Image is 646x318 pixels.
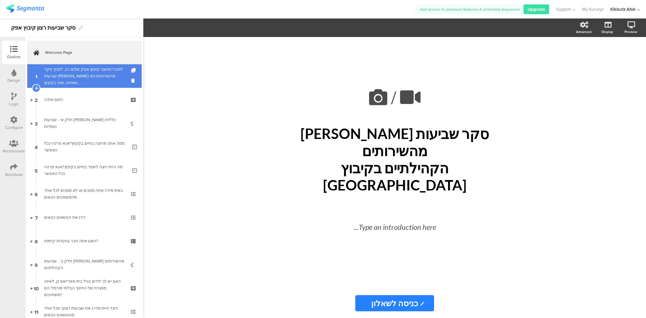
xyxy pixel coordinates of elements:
a: 3 חלק א' - שביעות [PERSON_NAME] כללית ועמדות [27,111,142,135]
span: 4 [35,143,38,150]
div: האם את/ה: [44,96,124,103]
div: Configure [5,125,23,131]
a: Welcome Page [27,41,142,64]
div: Distribute [5,172,23,178]
div: Type an introduction here... [277,221,512,233]
div: Logic [9,101,19,107]
span: Get access to premium features & unlimited responses [420,6,520,12]
div: מה היית רוצה לשפר בחיים בקיבוץ?אנא פרט/י ככל האפשר [44,164,127,177]
div: Preview [624,29,637,34]
i: Duplicate [131,68,137,73]
span: 5 [35,167,38,174]
img: segmanta logo [6,4,44,13]
p: סקר שביעות [PERSON_NAME] מהשירותים [270,125,519,160]
a: 7 דרג את הנושאים הבאים: [27,206,142,229]
a: 10 האם יש לך ילדים בגיל בית ספר?אם כן, לאיזה מסגרת של החינוך הבלתי פורמלי הם משתייכים? [27,276,142,300]
div: Display [602,29,613,34]
a: 1 לחברי/תושבי קיבוץ אפק שלום רב, לפניך סקר שביעות [PERSON_NAME] מהשירותים כפי שאת/ה חווה בקיבוץ [... [27,64,142,88]
span: 10 [34,284,39,292]
span: 1 [35,72,37,80]
div: Kibbutz Afek [610,6,636,12]
a: 6 באיזו מידה אתה מסכים או לא מסכים לכל אחד מהמשפטים הבאים: [27,182,142,206]
span: / [391,84,396,111]
div: Design [7,77,20,83]
div: באיזו מידה אתה מסכים או לא מסכים לכל אחד מהמשפטים הבאים: [44,187,124,201]
div: Permissions [3,148,25,154]
div: סקר שביעות רצון קיבוץ אפק [11,23,75,33]
span: 11 [34,308,38,315]
div: דרג את הנושאים הבאים: [44,214,124,221]
a: 2 האם את/ה: [27,88,142,111]
span: 3 [35,119,38,127]
span: 8 [35,237,38,245]
span: Welcome Page [45,49,131,56]
div: האם אתה חבר בוועדות קיימות? [44,238,124,244]
div: Advanced [576,29,591,34]
span: 6 [35,190,38,198]
div: Outline [7,54,21,60]
input: Start [355,295,434,311]
i: Delete [131,77,137,84]
a: 4 ממה אתה מרוצה בחיים בקיבוץ?אנא פרט/י ככל האפשר [27,135,142,158]
span: Support [556,6,571,12]
span: Upgrade [528,6,545,12]
p: הקהילתיים בקיבוץ [GEOGRAPHIC_DATA] [270,160,519,193]
a: 5 מה היית רוצה לשפר בחיים בקיבוץ?אנא פרט/י ככל האפשר [27,158,142,182]
a: 9 חלק ב' - שביעות [PERSON_NAME] מהשירותים הקהילתיים [27,253,142,276]
a: 8 האם אתה חבר בוועדות קיימות? [27,229,142,253]
span: 2 [35,96,38,103]
span: 9 [35,261,38,268]
span: 7 [35,214,38,221]
div: לחברי/תושבי קיבוץ אפק שלום רב, לפניך סקר שביעות רצון מהשירותים כפי שאת/ה חווה בקיבוץ אפק.הסקר נער... [44,66,124,86]
div: האם יש לך ילדים בגיל בית ספר?אם כן, לאיזה מסגרת של החינוך הבלתי פורמלי הם משתייכים? [44,278,124,298]
div: חלק א' - שביעות רצון כללית ועמדות [44,116,124,130]
div: חלק ב' - שביעות רצון מהשירותים הקהילתיים [44,258,124,271]
div: ממה אתה מרוצה בחיים בקיבוץ?אנא פרט/י ככל האפשר [44,140,127,153]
